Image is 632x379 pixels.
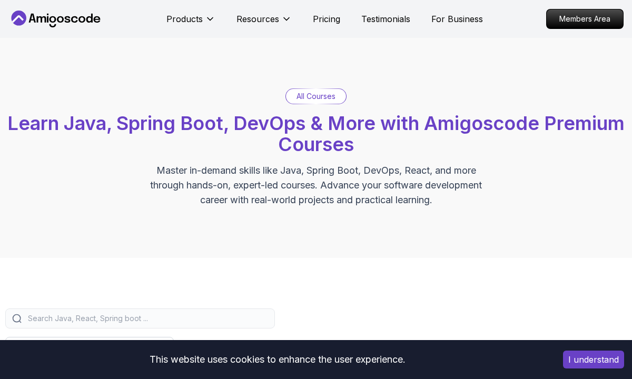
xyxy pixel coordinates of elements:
[166,13,215,34] button: Products
[26,313,268,324] input: Search Java, React, Spring boot ...
[139,163,493,207] p: Master in-demand skills like Java, Spring Boot, DevOps, React, and more through hands-on, expert-...
[546,9,624,29] a: Members Area
[236,13,292,34] button: Resources
[7,112,625,156] span: Learn Java, Spring Boot, DevOps & More with Amigoscode Premium Courses
[563,351,624,368] button: Accept cookies
[5,337,174,359] button: Filters
[297,91,335,102] p: All Courses
[431,13,483,25] a: For Business
[236,13,279,25] p: Resources
[313,13,340,25] a: Pricing
[8,348,547,371] div: This website uses cookies to enhance the user experience.
[361,13,410,25] a: Testimonials
[166,13,203,25] p: Products
[547,9,623,28] p: Members Area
